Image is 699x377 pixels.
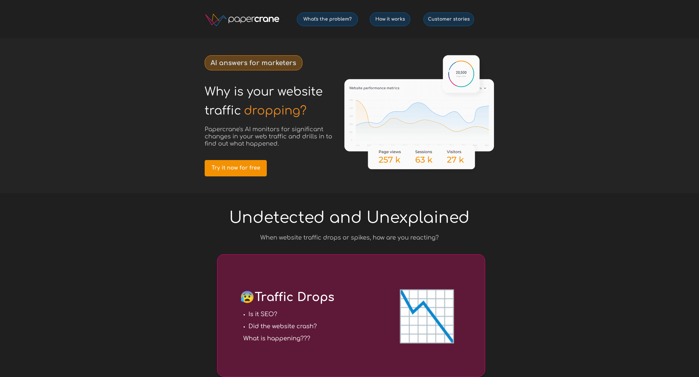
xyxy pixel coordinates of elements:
[424,16,474,22] span: Customer stories
[243,335,310,342] strong: What is happening???
[240,291,255,304] span: 😰
[205,126,332,147] span: Papercrane's AI monitors for significant changes in your web traffic and drills in to find out wh...
[229,209,469,226] span: Undetected and Unexplained
[240,291,334,304] span: Traffic Drops
[370,16,410,22] span: How it works
[297,16,358,22] span: What's the problem?
[205,160,267,176] a: Try it now for free
[248,311,277,317] strong: Is it SEO?
[370,12,410,26] a: How it works
[396,290,457,344] span: 📉
[205,104,241,117] span: traffic
[244,104,307,117] span: dropping?
[260,234,439,241] span: When website traffic drops or spikes, how are you reacting?
[205,165,267,171] span: Try it now for free
[211,59,296,67] strong: AI answers for marketers
[248,323,317,330] strong: Did the website crash?
[297,12,358,26] a: What's the problem?
[205,85,323,98] span: Why is your website
[423,12,474,26] a: Customer stories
